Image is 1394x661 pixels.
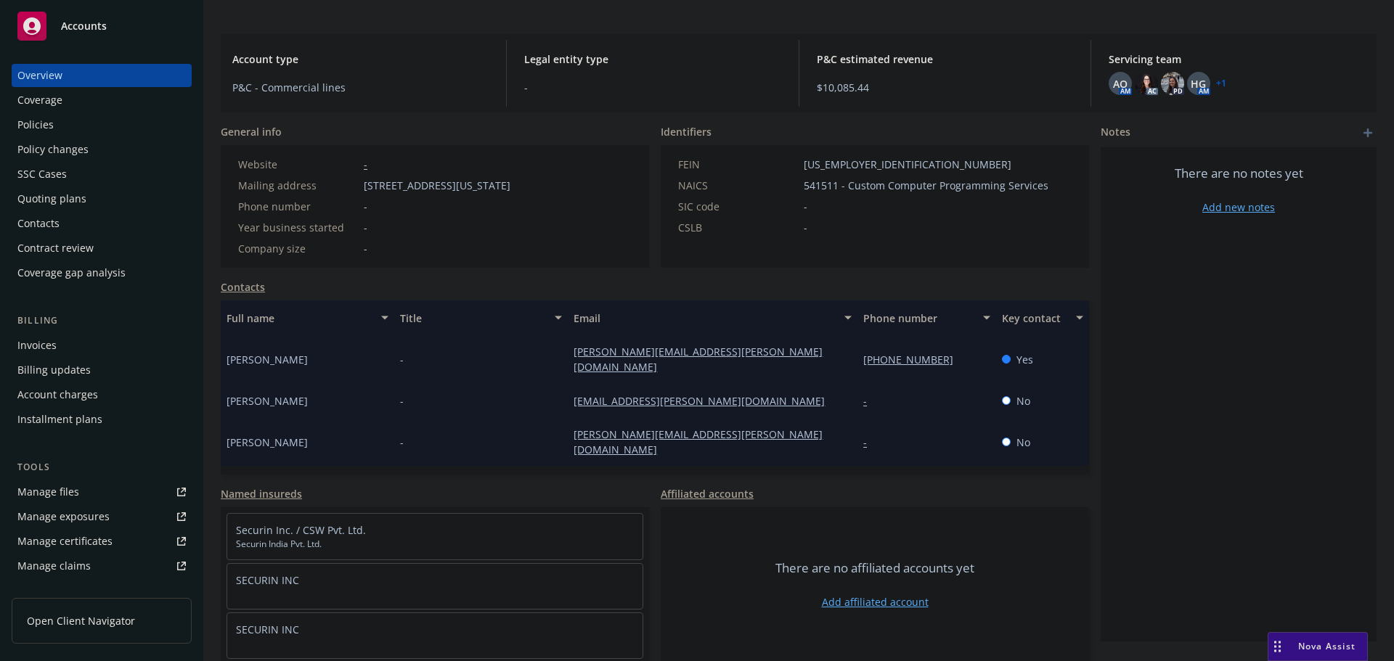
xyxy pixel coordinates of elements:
span: AO [1113,76,1128,91]
a: Contacts [221,279,265,295]
span: - [364,241,367,256]
span: [PERSON_NAME] [227,352,308,367]
span: There are no notes yet [1175,165,1303,182]
a: Invoices [12,334,192,357]
a: Manage BORs [12,579,192,602]
a: SECURIN INC [236,573,299,587]
span: - [524,80,780,95]
span: - [400,435,404,450]
a: - [863,394,879,408]
span: - [364,220,367,235]
div: Coverage gap analysis [17,261,126,284]
div: Drag to move [1268,633,1287,660]
div: Manage exposures [17,505,110,528]
span: Notes [1101,124,1130,141]
span: $10,085.44 [817,80,1073,95]
div: Policy changes [17,138,89,161]
a: +1 [1216,79,1226,88]
div: Key contact [1002,311,1067,326]
span: 541511 - Custom Computer Programming Services [804,178,1048,193]
div: Contract review [17,237,94,260]
div: Email [574,311,836,326]
button: Nova Assist [1268,632,1368,661]
a: Manage files [12,480,192,504]
div: Account charges [17,383,98,406]
span: - [400,352,404,367]
button: Phone number [857,300,996,335]
span: No [1016,393,1030,408]
div: Quoting plans [17,187,86,210]
span: Account type [232,52,489,67]
div: Manage certificates [17,530,113,553]
a: - [364,157,367,171]
a: [PERSON_NAME][EMAIL_ADDRESS][PERSON_NAME][DOMAIN_NAME] [574,427,823,456]
span: Identifiers [661,124,712,139]
span: [US_EMPLOYER_IDENTIFICATION_NUMBER] [804,157,1011,172]
div: Company size [238,241,358,256]
span: Yes [1016,352,1033,367]
div: Installment plans [17,408,102,431]
div: Billing updates [17,358,91,382]
a: Add new notes [1202,200,1275,215]
span: Securin India Pvt. Ltd. [236,538,634,551]
div: Manage files [17,480,79,504]
a: SSC Cases [12,163,192,186]
div: CSLB [678,220,798,235]
span: Servicing team [1109,52,1365,67]
div: Phone number [238,199,358,214]
span: No [1016,435,1030,450]
span: - [804,220,807,235]
div: SSC Cases [17,163,67,186]
span: Legal entity type [524,52,780,67]
span: P&C estimated revenue [817,52,1073,67]
span: Manage exposures [12,505,192,528]
span: [PERSON_NAME] [227,393,308,408]
a: SECURIN INC [236,623,299,636]
a: Accounts [12,6,192,46]
a: Billing updates [12,358,192,382]
img: photo [1135,72,1158,95]
img: photo [1161,72,1184,95]
div: Year business started [238,220,358,235]
a: Contacts [12,212,192,235]
span: There are no affiliated accounts yet [775,559,974,577]
button: Title [394,300,568,335]
span: - [804,199,807,214]
a: Coverage gap analysis [12,261,192,284]
a: Securin Inc. / CSW Pvt. Ltd. [236,523,366,537]
div: Mailing address [238,178,358,193]
span: Open Client Navigator [27,613,135,628]
a: [PHONE_NUMBER] [863,353,965,366]
span: [PERSON_NAME] [227,435,308,450]
div: Policies [17,113,54,136]
div: Tools [12,460,192,475]
span: General info [221,124,282,139]
a: Affiliated accounts [661,486,754,501]
div: Full name [227,311,372,326]
span: [STREET_ADDRESS][US_STATE] [364,178,510,193]
button: Email [568,300,857,335]
a: [PERSON_NAME][EMAIL_ADDRESS][PERSON_NAME][DOMAIN_NAME] [574,345,823,374]
a: Add affiliated account [822,594,929,609]
div: Billing [12,313,192,328]
div: NAICS [678,178,798,193]
a: Policies [12,113,192,136]
div: Phone number [863,311,974,326]
div: Coverage [17,89,62,112]
button: Key contact [996,300,1089,335]
a: Quoting plans [12,187,192,210]
span: Accounts [61,20,107,32]
a: Overview [12,64,192,87]
div: Overview [17,64,62,87]
a: Named insureds [221,486,302,501]
div: Contacts [17,212,60,235]
div: Title [400,311,546,326]
span: HG [1191,76,1206,91]
a: - [863,435,879,449]
a: Installment plans [12,408,192,431]
a: Coverage [12,89,192,112]
a: [EMAIL_ADDRESS][PERSON_NAME][DOMAIN_NAME] [574,394,836,408]
div: Manage claims [17,554,91,578]
a: Account charges [12,383,192,406]
span: - [364,199,367,214]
